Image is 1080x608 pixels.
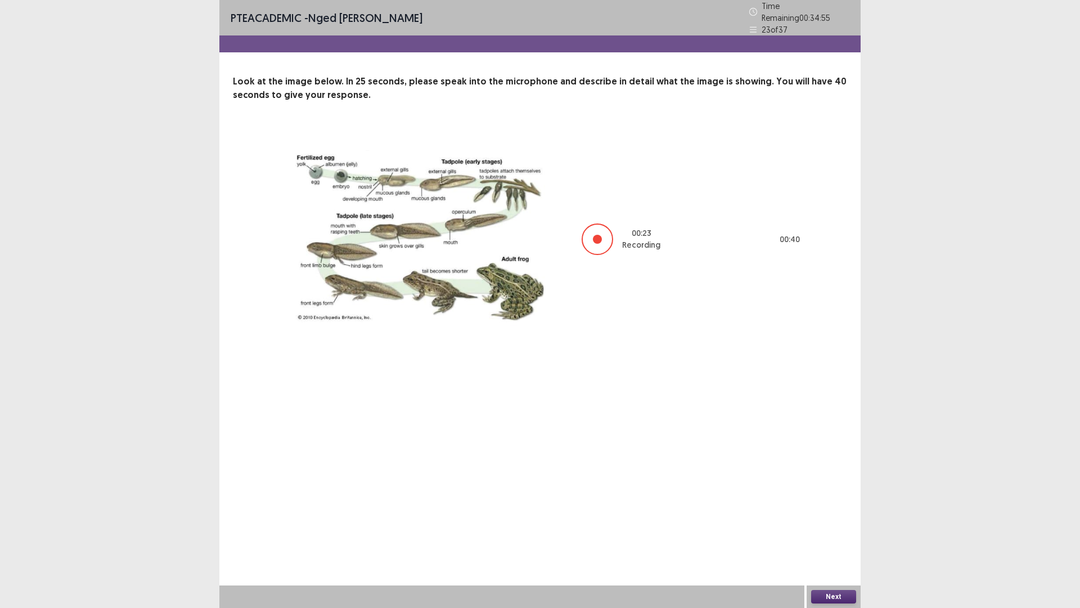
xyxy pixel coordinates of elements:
span: PTE academic [231,11,301,25]
p: Look at the image below. In 25 seconds, please speak into the microphone and describe in detail w... [233,75,847,102]
img: image-description [278,129,559,350]
button: Next [811,590,856,603]
p: 00 : 40 [780,234,800,245]
p: 23 of 37 [762,24,787,35]
p: - Nged [PERSON_NAME] [231,10,422,26]
p: 00 : 23 [632,227,651,239]
p: Recording [622,239,660,251]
